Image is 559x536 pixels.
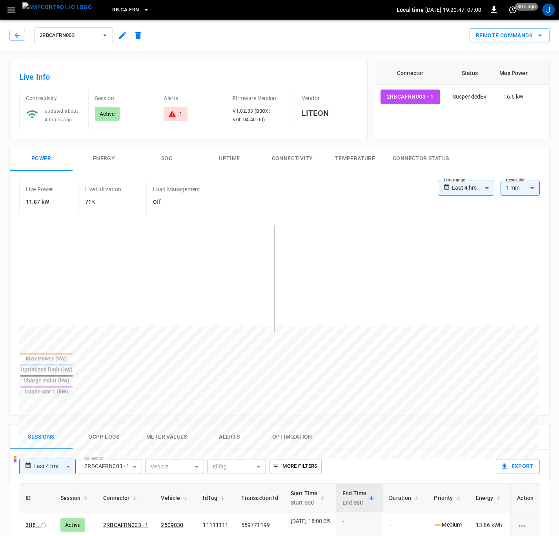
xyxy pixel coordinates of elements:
button: Optimization [261,424,324,450]
button: Export [496,459,540,474]
p: Load Management [153,185,200,193]
p: Vendor [302,94,358,102]
p: Alerts [164,94,220,102]
button: set refresh interval [506,4,519,16]
p: Session [95,94,151,102]
button: Connector Status [386,146,455,171]
div: charging session options [517,521,534,529]
span: V1.02.33 (BBOX: V00.04.40.00) [233,108,270,123]
th: Connector [374,61,446,85]
p: [DATE] 19:20:47 -07:00 [425,6,481,14]
span: IdTag [203,493,228,503]
th: Transaction Id [235,484,284,512]
th: Status [446,61,493,85]
p: Live Utilization [85,185,121,193]
h6: 71% [85,198,121,207]
div: remote commands options [470,28,550,43]
p: Live Power [26,185,53,193]
button: Energy [73,146,135,171]
span: 2RBCAFRN003 [40,31,98,40]
th: ID [19,484,54,512]
td: 16.6 kW [493,85,534,109]
button: Remote Commands [470,28,550,43]
span: Connector [103,493,140,503]
span: RB.CA.FRN [112,5,139,15]
button: SOC [135,146,198,171]
span: End TimeEnd SoC [342,488,377,507]
button: Ocpp logs [73,424,135,450]
div: 1 min [501,181,540,196]
label: Resolution [506,177,526,183]
span: Session [60,493,91,503]
p: Connectivity [26,94,82,102]
div: 1 [179,110,182,118]
button: Power [10,146,73,171]
button: Meter Values [135,424,198,450]
span: Start TimeStart SoC [291,488,328,507]
button: Sessions [10,424,73,450]
img: ampcontrol.io logo [22,2,92,12]
h6: Off [153,198,200,207]
p: Active [100,110,115,118]
h6: 11.87 kW [26,198,53,207]
span: Energy [476,493,504,503]
span: Duration [389,493,421,503]
div: End Time [342,488,366,507]
div: Start Time [291,488,318,507]
p: Start SoC [291,498,318,507]
th: Action [510,484,540,512]
span: updated about 4 hours ago [45,108,78,123]
p: Local time [397,6,424,14]
button: 2RBCAFRN003 - 1 [381,90,440,104]
h6: Live Info [19,71,358,83]
label: Time Range [443,177,465,183]
p: End SoC [342,498,366,507]
div: Last 4 hrs [452,181,494,196]
p: Firmware Version [233,94,289,102]
div: profile-icon [542,4,555,16]
span: Vehicle [161,493,190,503]
td: SuspendedEV [446,85,493,109]
span: 30 s ago [515,3,538,11]
label: Connector [84,456,104,462]
button: Uptime [198,146,261,171]
div: Last 4 hrs [33,459,76,474]
span: Priority [434,493,463,503]
button: Temperature [324,146,386,171]
button: RB.CA.FRN [109,2,152,18]
h6: LITEON [302,107,358,119]
th: Max Power [493,61,534,85]
button: 2RBCAFRN003 [35,27,113,43]
div: 2RBCAFRN003 - 1 [79,459,142,474]
button: Alerts [198,424,261,450]
button: More Filters [269,459,321,474]
button: Connectivity [261,146,324,171]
